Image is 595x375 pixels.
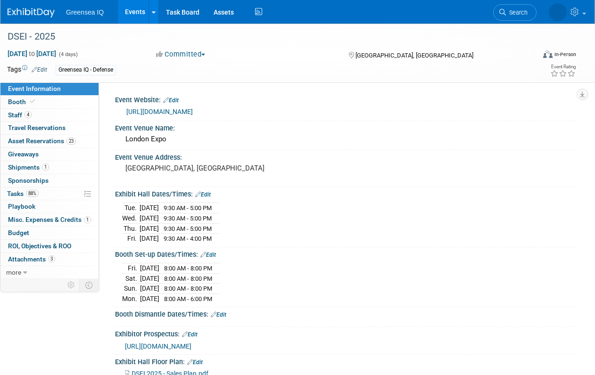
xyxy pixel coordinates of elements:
[42,163,49,171] span: 1
[80,279,99,291] td: Toggle Event Tabs
[195,191,211,198] a: Edit
[355,52,473,59] span: [GEOGRAPHIC_DATA], [GEOGRAPHIC_DATA]
[164,204,212,212] span: 9:30 AM - 5:00 PM
[122,132,569,147] div: London Expo
[0,213,99,226] a: Misc. Expenses & Credits1
[122,223,140,234] td: Thu.
[56,65,116,75] div: Greensea IQ - Defense
[115,93,576,105] div: Event Website:
[493,49,576,63] div: Event Format
[140,263,159,274] td: [DATE]
[8,98,37,106] span: Booth
[8,85,61,92] span: Event Information
[7,49,57,58] span: [DATE] [DATE]
[0,122,99,134] a: Travel Reservations
[63,279,80,291] td: Personalize Event Tab Strip
[164,265,212,272] span: 8:00 AM - 8:00 PM
[7,190,39,197] span: Tasks
[140,213,159,224] td: [DATE]
[8,163,49,171] span: Shipments
[58,51,78,57] span: (4 days)
[554,51,576,58] div: In-Person
[0,266,99,279] a: more
[493,4,537,21] a: Search
[122,203,140,213] td: Tue.
[7,65,47,75] td: Tags
[122,263,140,274] td: Fri.
[6,269,21,276] span: more
[0,240,99,253] a: ROI, Objectives & ROO
[115,355,576,367] div: Exhibit Hall Floor Plan:
[66,8,104,16] span: Greensea IQ
[0,82,99,95] a: Event Information
[122,213,140,224] td: Wed.
[8,150,39,158] span: Giveaways
[8,177,49,184] span: Sponsorships
[506,9,528,16] span: Search
[8,229,29,236] span: Budget
[164,225,212,232] span: 9:30 AM - 5:00 PM
[48,255,55,262] span: 3
[115,307,576,319] div: Booth Dismantle Dates/Times:
[163,97,179,104] a: Edit
[549,3,567,21] img: Dawn D'Angelillo
[8,124,66,131] span: Travel Reservations
[8,137,76,145] span: Asset Reservations
[4,28,528,45] div: DSEI - 2025
[115,327,576,339] div: Exhibitor Prospectus:
[0,135,99,147] a: Asset Reservations23
[122,284,140,294] td: Sun.
[140,203,159,213] td: [DATE]
[164,295,212,302] span: 8:00 AM - 6:00 PM
[125,342,191,350] a: [URL][DOMAIN_NAME]
[182,331,198,338] a: Edit
[0,109,99,122] a: Staff4
[8,255,55,263] span: Attachments
[187,359,203,366] a: Edit
[0,96,99,108] a: Booth
[122,273,140,284] td: Sat.
[8,203,35,210] span: Playbook
[164,215,212,222] span: 9:30 AM - 5:00 PM
[8,216,91,223] span: Misc. Expenses & Credits
[8,8,55,17] img: ExhibitDay
[25,111,32,118] span: 4
[140,293,159,303] td: [DATE]
[140,223,159,234] td: [DATE]
[115,187,576,199] div: Exhibit Hall Dates/Times:
[26,190,39,197] span: 88%
[211,311,226,318] a: Edit
[543,50,553,58] img: Format-Inperson.png
[30,99,35,104] i: Booth reservation complete
[0,174,99,187] a: Sponsorships
[122,234,140,244] td: Fri.
[84,216,91,223] span: 1
[115,150,576,162] div: Event Venue Address:
[27,50,36,57] span: to
[66,138,76,145] span: 23
[125,164,297,172] pre: [GEOGRAPHIC_DATA], [GEOGRAPHIC_DATA]
[115,121,576,133] div: Event Venue Name:
[140,284,159,294] td: [DATE]
[164,235,212,242] span: 9:30 AM - 4:00 PM
[8,111,32,119] span: Staff
[0,161,99,174] a: Shipments1
[0,227,99,239] a: Budget
[0,253,99,266] a: Attachments3
[140,273,159,284] td: [DATE]
[8,242,71,250] span: ROI, Objectives & ROO
[153,49,209,59] button: Committed
[0,148,99,161] a: Giveaways
[0,187,99,200] a: Tasks88%
[126,108,193,115] a: [URL][DOMAIN_NAME]
[164,275,212,282] span: 8:00 AM - 8:00 PM
[0,200,99,213] a: Playbook
[550,65,576,69] div: Event Rating
[140,234,159,244] td: [DATE]
[115,247,576,260] div: Booth Set-up Dates/Times:
[200,252,216,258] a: Edit
[164,285,212,292] span: 8:00 AM - 8:00 PM
[122,293,140,303] td: Mon.
[32,66,47,73] a: Edit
